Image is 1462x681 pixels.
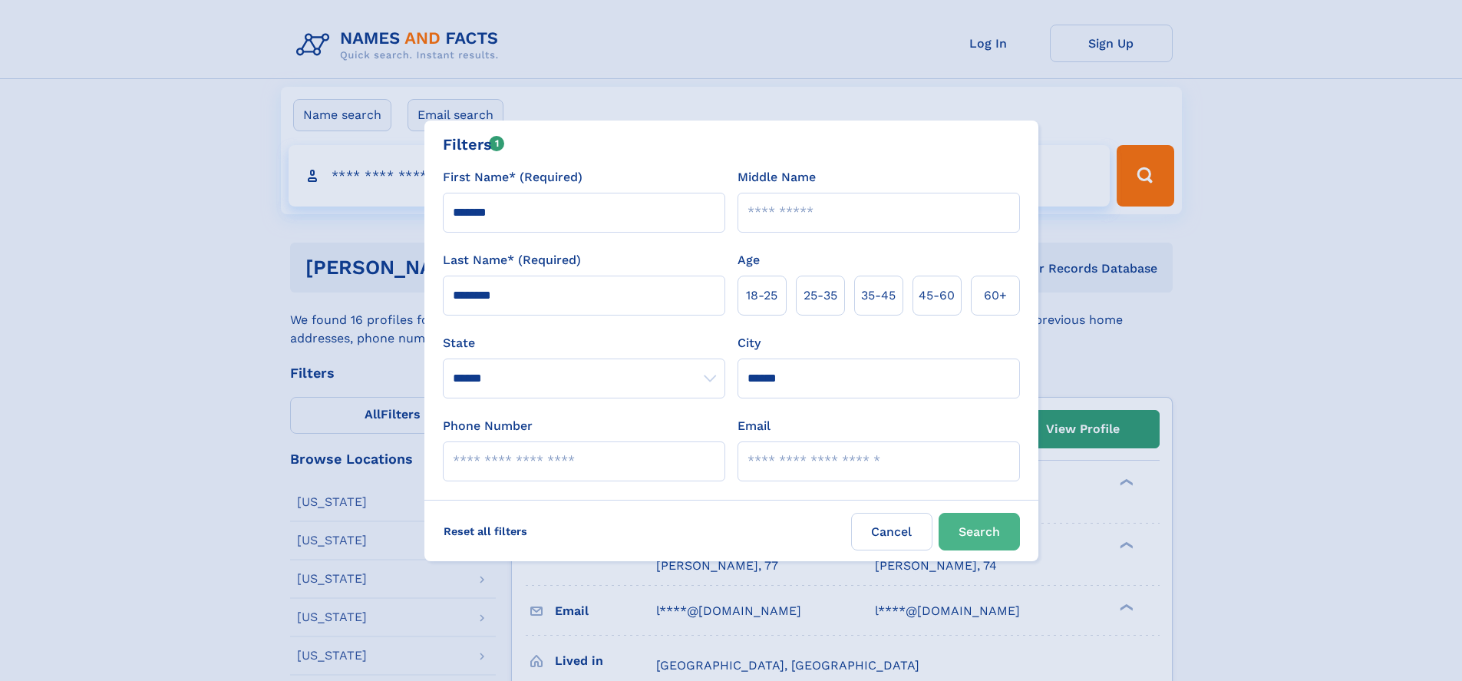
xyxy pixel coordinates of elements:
[984,286,1007,305] span: 60+
[738,334,761,352] label: City
[443,417,533,435] label: Phone Number
[738,168,816,187] label: Middle Name
[919,286,955,305] span: 45‑60
[851,513,932,550] label: Cancel
[804,286,837,305] span: 25‑35
[861,286,896,305] span: 35‑45
[443,251,581,269] label: Last Name* (Required)
[443,168,582,187] label: First Name* (Required)
[746,286,777,305] span: 18‑25
[738,251,760,269] label: Age
[434,513,537,550] label: Reset all filters
[443,133,505,156] div: Filters
[443,334,725,352] label: State
[939,513,1020,550] button: Search
[738,417,771,435] label: Email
